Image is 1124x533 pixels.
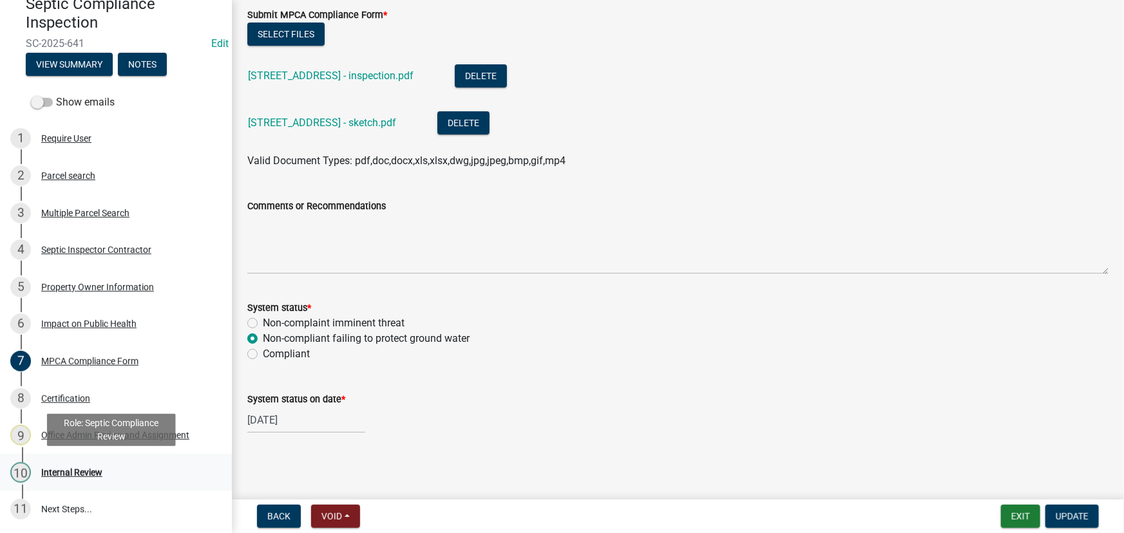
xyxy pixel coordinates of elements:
[10,462,31,483] div: 10
[41,357,138,366] div: MPCA Compliance Form
[47,414,176,446] div: Role: Septic Compliance Review
[311,505,360,528] button: Void
[10,351,31,371] div: 7
[41,283,154,292] div: Property Owner Information
[10,203,31,223] div: 3
[10,313,31,334] div: 6
[247,395,345,404] label: System status on date
[267,511,291,521] span: Back
[26,53,113,76] button: View Summary
[211,37,229,50] wm-modal-confirm: Edit Application Number
[26,37,206,50] span: SC-2025-641
[41,431,189,440] div: Office Admin Review and Assignment
[31,95,115,110] label: Show emails
[437,111,490,135] button: Delete
[26,60,113,70] wm-modal-confirm: Summary
[10,499,31,519] div: 11
[10,388,31,409] div: 8
[247,202,386,211] label: Comments or Recommendations
[247,304,311,313] label: System status
[10,425,31,445] div: 9
[10,277,31,297] div: 5
[437,118,490,130] wm-modal-confirm: Delete Document
[10,239,31,260] div: 4
[263,331,470,346] label: Non-compliant failing to protect ground water
[455,64,507,88] button: Delete
[248,70,414,82] a: [STREET_ADDRESS] - inspection.pdf
[211,37,229,50] a: Edit
[41,134,91,143] div: Require User
[321,511,342,521] span: Void
[10,165,31,186] div: 2
[1045,505,1099,528] button: Update
[247,23,325,46] button: Select files
[247,407,365,433] input: mm/dd/yyyy
[10,128,31,149] div: 1
[1001,505,1040,528] button: Exit
[248,117,396,129] a: [STREET_ADDRESS] - sketch.pdf
[1056,511,1089,521] span: Update
[263,346,310,362] label: Compliant
[41,245,151,254] div: Septic Inspector Contractor
[118,60,167,70] wm-modal-confirm: Notes
[41,394,90,403] div: Certification
[455,71,507,83] wm-modal-confirm: Delete Document
[257,505,301,528] button: Back
[247,154,566,167] span: Valid Document Types: pdf,doc,docx,xls,xlsx,dwg,jpg,jpeg,bmp,gif,mp4
[118,53,167,76] button: Notes
[41,171,95,180] div: Parcel search
[41,468,102,477] div: Internal Review
[41,209,129,218] div: Multiple Parcel Search
[247,11,387,20] label: Submit MPCA Compliance Form
[263,315,405,331] label: Non-complaint imminent threat
[41,319,137,328] div: Impact on Public Health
